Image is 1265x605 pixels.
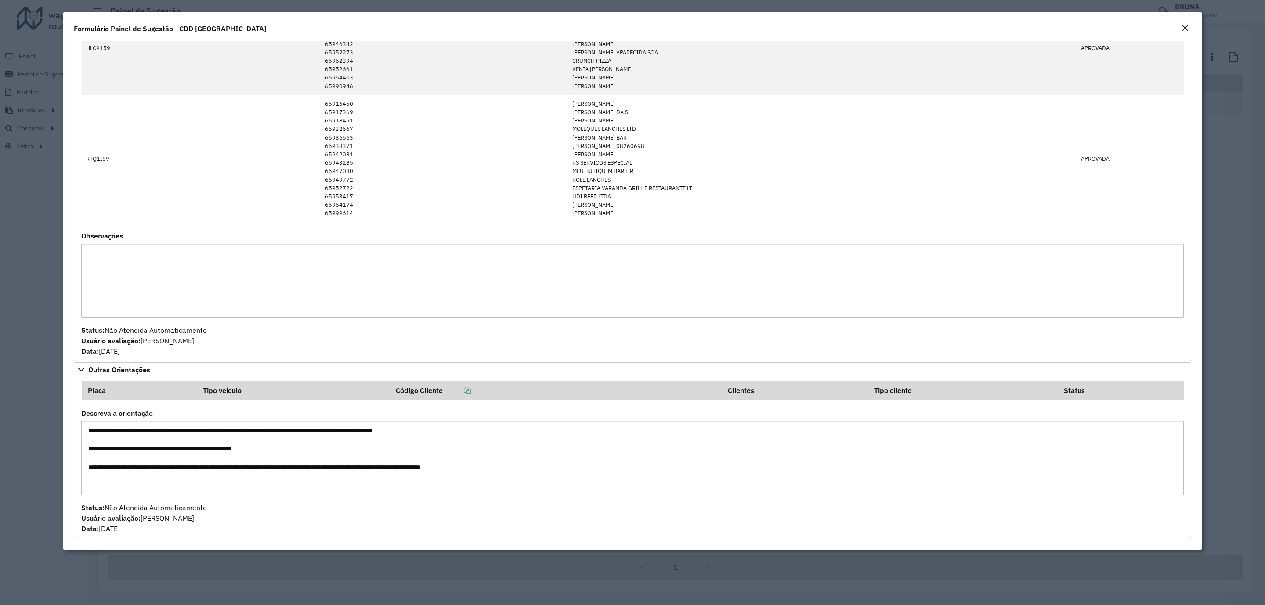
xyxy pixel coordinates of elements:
[81,336,141,345] strong: Usuário avaliação:
[81,514,141,522] strong: Usuário avaliação:
[868,381,1058,400] th: Tipo cliente
[81,326,105,335] strong: Status:
[1058,381,1184,400] th: Status
[722,381,868,400] th: Clientes
[390,381,722,400] th: Código Cliente
[88,366,150,373] span: Outras Orientações
[74,23,266,34] h4: Formulário Painel de Sugestão - CDD [GEOGRAPHIC_DATA]
[568,2,935,95] td: [PERSON_NAME] [PERSON_NAME] SANTO [PERSON_NAME] [PERSON_NAME] [PERSON_NAME] [PERSON_NAME] APARECI...
[74,362,1191,377] a: Outras Orientações
[81,326,207,356] span: Não Atendida Automaticamente [PERSON_NAME] [DATE]
[1076,95,1183,222] td: APROVADA
[1182,25,1189,32] em: Fechar
[82,381,197,400] th: Placa
[320,95,568,222] td: 65916450 65917369 65918451 65932667 65936563 65938371 65942081 65943285 65947080 65949772 6595272...
[443,386,471,395] a: Copiar
[82,95,177,222] td: RTQ1I59
[82,2,177,95] td: HLC9159
[1179,23,1191,34] button: Close
[74,377,1191,539] div: Outras Orientações
[81,408,153,418] label: Descreva a orientação
[568,95,935,222] td: [PERSON_NAME] [PERSON_NAME] DA S [PERSON_NAME] MOLEQUES LANCHES LTD [PERSON_NAME] BAR [PERSON_NAM...
[81,503,207,533] span: Não Atendida Automaticamente [PERSON_NAME] [DATE]
[81,230,123,241] label: Observações
[197,381,390,400] th: Tipo veículo
[81,503,105,512] strong: Status:
[81,347,99,356] strong: Data:
[320,2,568,95] td: 65931741 65940279 65943084 65945314 65946342 65952273 65952394 65952661 65954403 65990946
[1076,2,1183,95] td: APROVADA
[81,524,99,533] strong: Data:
